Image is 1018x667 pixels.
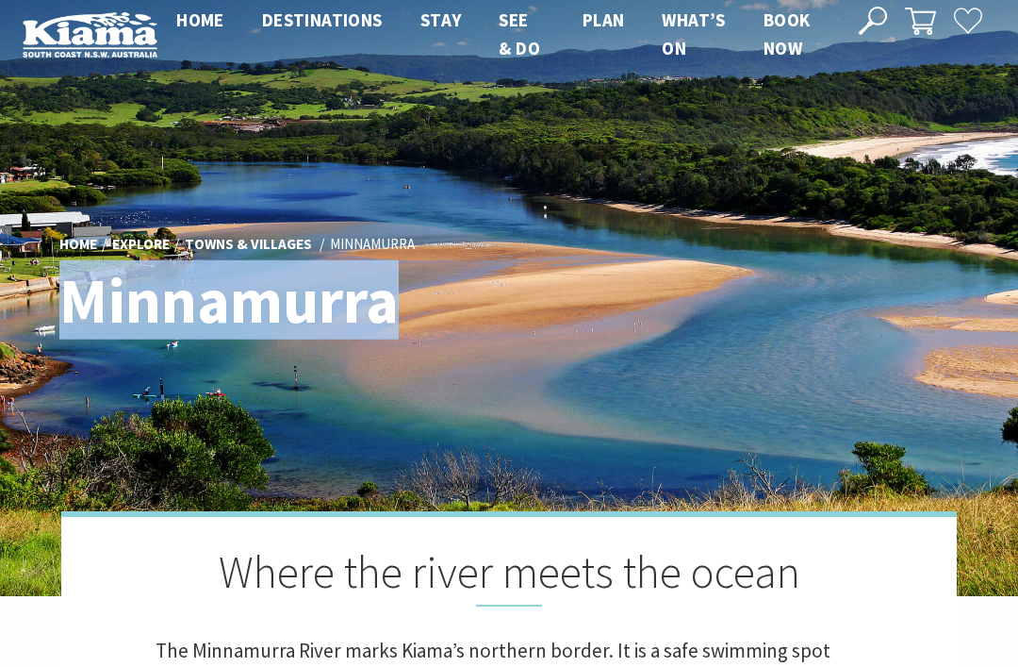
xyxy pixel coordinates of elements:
h1: Minnamurra [59,266,592,335]
span: See & Do [499,8,540,59]
li: Minnamurra [330,233,415,256]
a: Explore [112,235,170,255]
span: Destinations [262,8,383,31]
a: Towns & Villages [185,235,312,255]
span: What’s On [662,8,725,59]
img: Kiama Logo [23,11,157,58]
nav: Main Menu [157,6,837,63]
span: Plan [583,8,625,31]
a: Home [59,235,97,255]
span: Stay [420,8,462,31]
span: Book now [763,8,811,59]
span: Home [176,8,224,31]
h2: Where the river meets the ocean [156,545,862,607]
